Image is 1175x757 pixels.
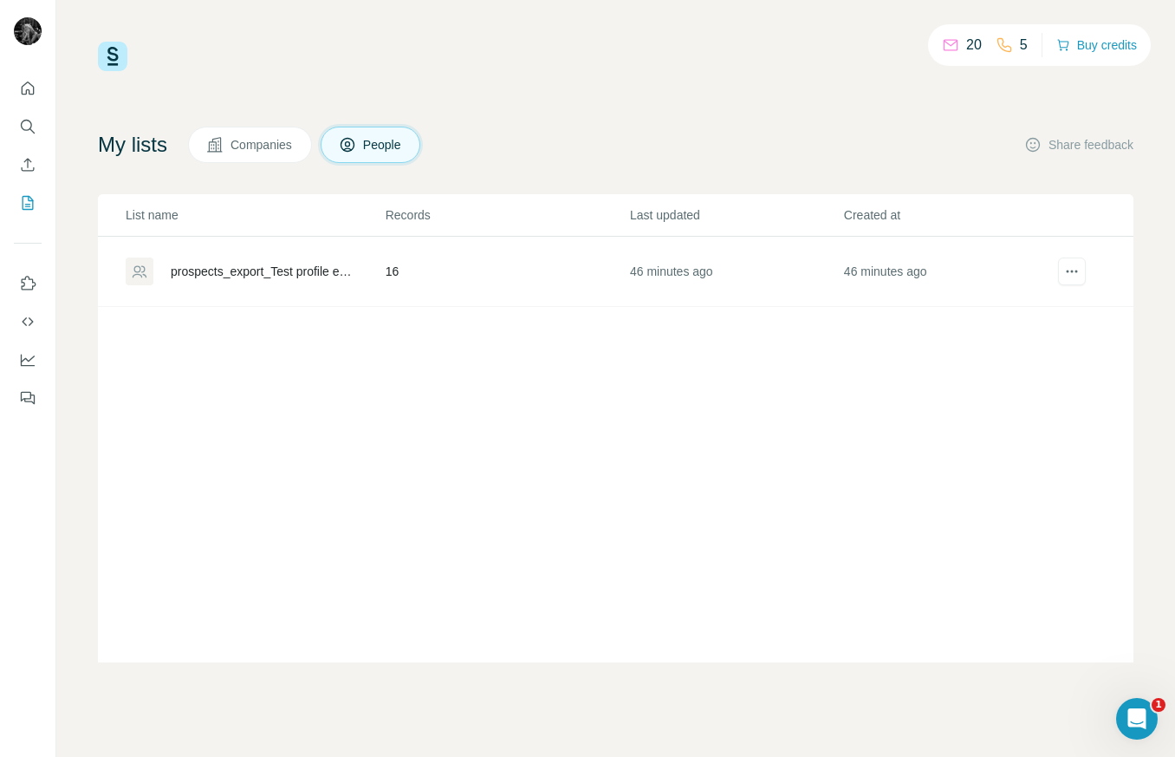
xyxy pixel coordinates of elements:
[966,35,982,55] p: 20
[1058,258,1086,285] button: actions
[14,268,42,299] button: Use Surfe on LinkedIn
[98,131,167,159] h4: My lists
[386,206,628,224] p: Records
[14,344,42,375] button: Dashboard
[14,17,42,45] img: Avatar
[1024,136,1133,153] button: Share feedback
[14,149,42,180] button: Enrich CSV
[1020,35,1028,55] p: 5
[126,206,384,224] p: List name
[1056,33,1137,57] button: Buy credits
[844,206,1056,224] p: Created at
[14,187,42,219] button: My lists
[363,136,403,153] span: People
[1152,698,1165,712] span: 1
[171,263,356,280] div: prospects_export_Test profile enrichment_20250902_072850
[230,136,294,153] span: Companies
[14,73,42,104] button: Quick start
[98,42,127,71] img: Surfe Logo
[629,237,843,307] td: 46 minutes ago
[385,237,629,307] td: 16
[1116,698,1158,740] iframe: Intercom live chat
[630,206,842,224] p: Last updated
[843,237,1057,307] td: 46 minutes ago
[14,111,42,142] button: Search
[14,306,42,337] button: Use Surfe API
[14,382,42,414] button: Feedback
